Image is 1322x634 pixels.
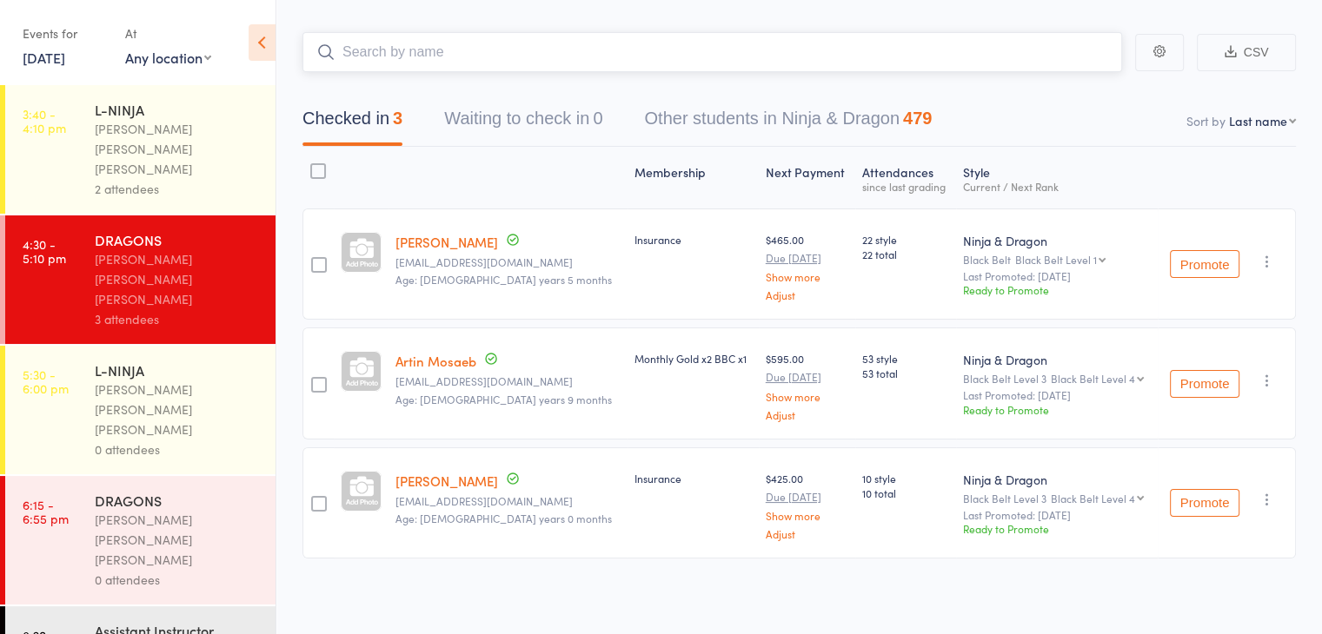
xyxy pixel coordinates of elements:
[95,360,261,380] div: L-NINJA
[593,109,602,128] div: 0
[862,485,949,500] span: 10 total
[395,511,612,525] span: Age: [DEMOGRAPHIC_DATA] years 0 months
[766,510,848,521] a: Show more
[1051,373,1135,384] div: Black Belt Level 4
[302,100,402,146] button: Checked in3
[1170,370,1239,398] button: Promote
[963,402,1151,417] div: Ready to Promote
[95,100,261,119] div: L-NINJA
[395,352,476,370] a: Artin Mosaeb
[1051,492,1135,504] div: Black Belt Level 4
[1015,254,1097,265] div: Black Belt Level 1
[766,391,848,402] a: Show more
[444,100,602,146] button: Waiting to check in0
[395,233,498,251] a: [PERSON_NAME]
[766,252,848,264] small: Due [DATE]
[634,351,751,366] div: Monthly Gold x2 BBC x1
[903,109,932,128] div: 479
[5,476,276,604] a: 6:15 -6:55 pmDRAGONS[PERSON_NAME] [PERSON_NAME] [PERSON_NAME]0 attendees
[766,491,848,503] small: Due [DATE]
[95,491,261,510] div: DRAGONS
[395,495,621,507] small: m.mousaviara@gmail.com
[5,85,276,214] a: 3:40 -4:10 pmL-NINJA[PERSON_NAME] [PERSON_NAME] [PERSON_NAME]2 attendees
[1186,112,1226,129] label: Sort by
[302,32,1122,72] input: Search by name
[125,19,211,48] div: At
[766,289,848,300] a: Adjust
[1197,34,1296,71] button: CSV
[963,181,1151,192] div: Current / Next Rank
[963,254,1151,265] div: Black Belt
[23,498,69,525] time: 6:15 - 6:55 pm
[862,181,949,192] div: since last grading
[963,471,1151,488] div: Ninja & Dragon
[766,271,848,282] a: Show more
[963,492,1151,504] div: Black Belt Level 3
[634,232,751,247] div: Insurance
[95,309,261,329] div: 3 attendees
[95,249,261,309] div: [PERSON_NAME] [PERSON_NAME] [PERSON_NAME]
[862,471,949,485] span: 10 style
[963,373,1151,384] div: Black Belt Level 3
[862,232,949,247] span: 22 style
[23,19,108,48] div: Events for
[1170,250,1239,278] button: Promote
[395,256,621,268] small: kimi_ng191982@hotmail.com
[766,232,848,300] div: $465.00
[634,471,751,485] div: Insurance
[963,282,1151,297] div: Ready to Promote
[766,371,848,383] small: Due [DATE]
[5,346,276,474] a: 5:30 -6:00 pmL-NINJA[PERSON_NAME] [PERSON_NAME] [PERSON_NAME]0 attendees
[644,100,932,146] button: Other students in Ninja & Dragon479
[963,270,1151,282] small: Last Promoted: [DATE]
[395,375,621,387] small: reza@rgslandscapecare.com.au
[23,237,66,265] time: 4:30 - 5:10 pm
[125,48,211,67] div: Any location
[1170,489,1239,517] button: Promote
[963,351,1151,368] div: Ninja & Dragon
[95,119,261,179] div: [PERSON_NAME] [PERSON_NAME] [PERSON_NAME]
[855,155,956,201] div: Atten­dances
[766,351,848,419] div: $595.00
[862,366,949,380] span: 53 total
[963,389,1151,401] small: Last Promoted: [DATE]
[766,528,848,539] a: Adjust
[759,155,855,201] div: Next Payment
[95,510,261,570] div: [PERSON_NAME] [PERSON_NAME] [PERSON_NAME]
[766,409,848,420] a: Adjust
[95,439,261,459] div: 0 attendees
[963,521,1151,536] div: Ready to Promote
[395,472,498,490] a: [PERSON_NAME]
[393,109,402,128] div: 3
[95,570,261,590] div: 0 attendees
[395,392,612,406] span: Age: [DEMOGRAPHIC_DATA] years 9 months
[95,230,261,249] div: DRAGONS
[95,179,261,199] div: 2 attendees
[23,367,69,395] time: 5:30 - 6:00 pm
[963,232,1151,249] div: Ninja & Dragon
[95,380,261,439] div: [PERSON_NAME] [PERSON_NAME] [PERSON_NAME]
[23,48,65,67] a: [DATE]
[862,247,949,261] span: 22 total
[766,471,848,539] div: $425.00
[628,155,758,201] div: Membership
[862,351,949,366] span: 53 style
[963,509,1151,521] small: Last Promoted: [DATE]
[5,215,276,344] a: 4:30 -5:10 pmDRAGONS[PERSON_NAME] [PERSON_NAME] [PERSON_NAME]3 attendees
[1229,112,1287,129] div: Last name
[23,107,66,135] time: 3:40 - 4:10 pm
[956,155,1158,201] div: Style
[395,272,612,287] span: Age: [DEMOGRAPHIC_DATA] years 5 months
